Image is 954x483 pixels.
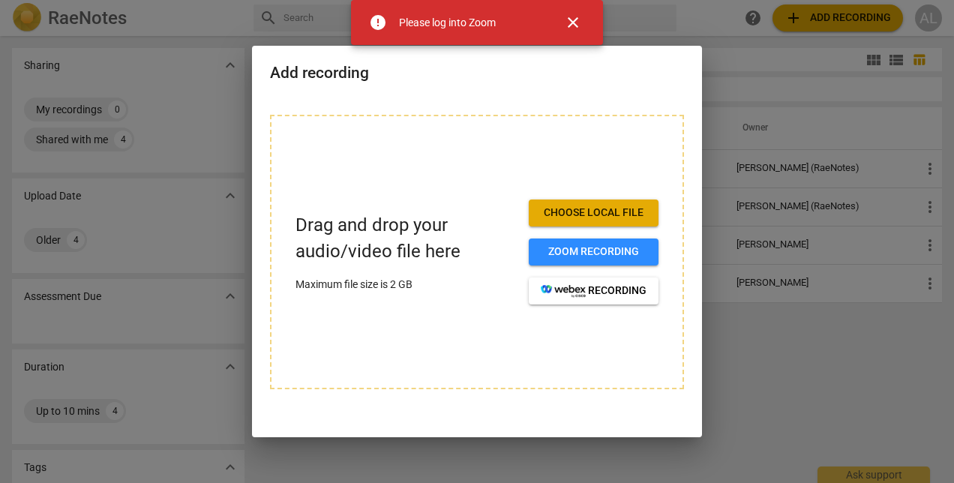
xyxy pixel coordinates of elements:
div: Please log into Zoom [399,15,496,31]
p: Maximum file size is 2 GB [295,277,517,292]
span: Choose local file [541,205,646,220]
p: Drag and drop your audio/video file here [295,212,517,265]
h2: Add recording [270,64,684,82]
span: error [369,13,387,31]
span: recording [541,283,646,298]
span: Zoom recording [541,244,646,259]
button: Close [555,4,591,40]
span: close [564,13,582,31]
